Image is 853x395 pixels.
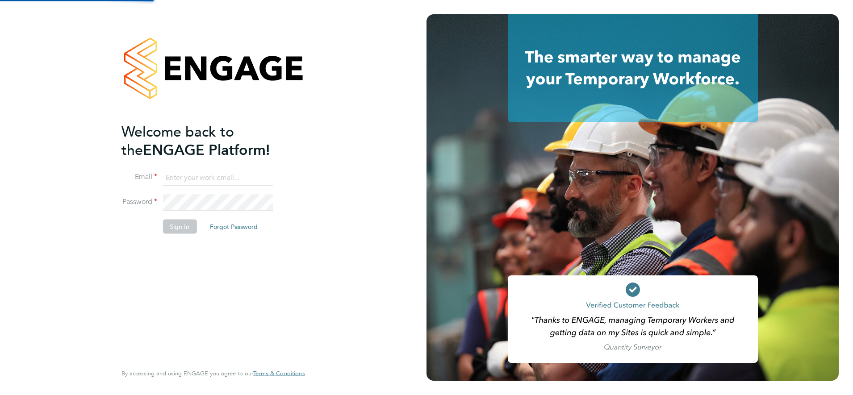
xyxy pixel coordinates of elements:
button: Sign In [163,220,197,234]
label: Password [121,197,157,207]
h2: ENGAGE Platform! [121,122,296,159]
button: Forgot Password [203,220,265,234]
label: Email [121,172,157,182]
input: Enter your work email... [163,170,273,186]
span: Welcome back to the [121,123,234,158]
span: By accessing and using ENGAGE you agree to our [121,370,305,377]
a: Terms & Conditions [253,370,305,377]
